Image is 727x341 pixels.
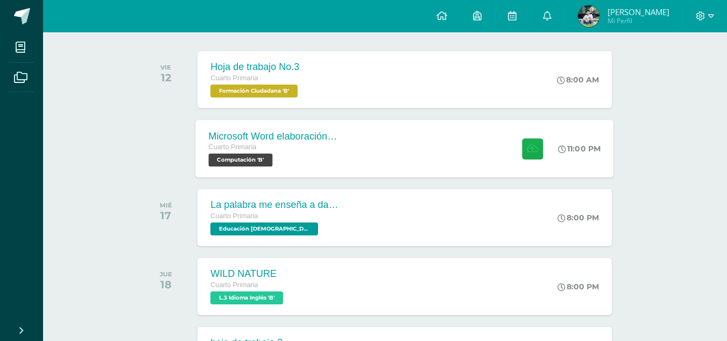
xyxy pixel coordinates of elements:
[608,16,669,25] span: Mi Perfil
[210,222,318,235] span: Educación Cristiana 'B'
[160,278,172,291] div: 18
[557,282,599,291] div: 8:00 PM
[210,212,258,220] span: Cuarto Primaria
[209,154,273,166] span: Computación 'B'
[160,71,171,84] div: 12
[559,144,601,154] div: 11:00 PM
[557,75,599,85] div: 8:00 AM
[557,213,599,222] div: 8:00 PM
[209,130,339,142] div: Microsoft Word elaboración redacción y personalización de documentos
[160,270,172,278] div: JUE
[608,6,669,17] span: [PERSON_NAME]
[210,199,340,211] div: La palabra me enseña a dar frutos
[160,209,172,222] div: 17
[160,201,172,209] div: MIÉ
[578,5,599,27] img: 177dc72db87d0a2f9f2429a32e59c479.png
[160,64,171,71] div: VIE
[209,143,257,151] span: Cuarto Primaria
[210,61,300,73] div: Hoja de trabajo No.3
[210,74,258,82] span: Cuarto Primaria
[210,85,298,98] span: Formación Ciudadana 'B'
[210,291,283,304] span: L.3 Idioma Inglés 'B'
[210,281,258,289] span: Cuarto Primaria
[210,268,286,280] div: WILD NATURE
